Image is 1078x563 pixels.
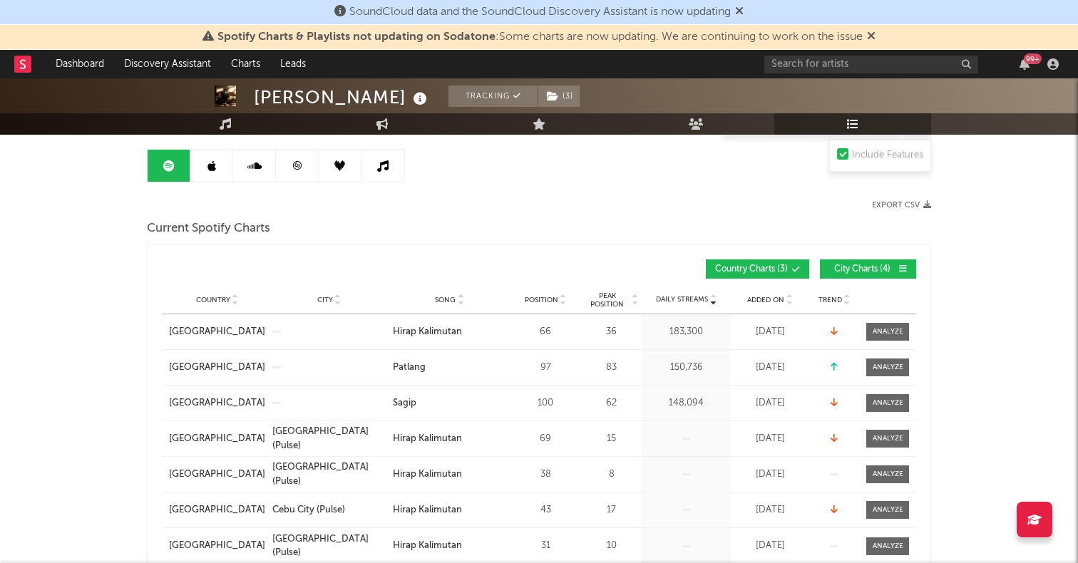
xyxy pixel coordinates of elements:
a: Patlang [393,361,506,375]
div: Sagip [393,396,416,410]
div: 31 [513,539,577,553]
span: Spotify Charts & Playlists not updating on Sodatone [217,31,496,43]
a: [GEOGRAPHIC_DATA] [169,361,265,375]
div: 43 [513,503,577,517]
a: Hirap Kalimutan [393,432,506,446]
div: 100 [513,396,577,410]
span: Position [525,296,558,304]
button: 99+ [1020,58,1030,70]
a: Hirap Kalimutan [393,325,506,339]
a: Hirap Kalimutan [393,503,506,517]
div: [DATE] [734,539,806,553]
span: Country [196,296,230,304]
div: 99 + [1024,53,1042,64]
div: 183,300 [645,325,727,339]
a: [GEOGRAPHIC_DATA] [169,468,265,482]
span: SoundCloud data and the SoundCloud Discovery Assistant is now updating [349,6,731,18]
div: Hirap Kalimutan [393,468,462,482]
span: Dismiss [867,31,876,43]
a: [GEOGRAPHIC_DATA] [169,539,265,553]
div: Hirap Kalimutan [393,503,462,517]
a: Hirap Kalimutan [393,539,506,553]
div: 36 [585,325,638,339]
div: 150,736 [645,361,727,375]
span: City [317,296,333,304]
button: (3) [538,86,580,107]
div: [DATE] [734,361,806,375]
div: Patlang [393,361,426,375]
a: Cebu City (Pulse) [272,503,386,517]
div: 148,094 [645,396,727,410]
a: [GEOGRAPHIC_DATA] [169,396,265,410]
span: ( 3 ) [538,86,580,107]
span: Daily Streams [656,294,708,305]
div: [PERSON_NAME] [254,86,431,109]
div: 62 [585,396,638,410]
div: 10 [585,539,638,553]
span: Song [435,296,456,304]
span: City Charts ( 4 ) [829,265,895,274]
div: Hirap Kalimutan [393,432,462,446]
a: [GEOGRAPHIC_DATA] (Pulse) [272,460,386,488]
a: [GEOGRAPHIC_DATA] [169,432,265,446]
span: Trend [818,296,842,304]
button: Tracking [448,86,538,107]
div: [DATE] [734,396,806,410]
button: Country Charts(3) [706,259,809,279]
a: [GEOGRAPHIC_DATA] [169,325,265,339]
a: Dashboard [46,50,114,78]
div: Hirap Kalimutan [393,325,462,339]
span: Peak Position [585,291,630,309]
a: Sagip [393,396,506,410]
div: [DATE] [734,468,806,482]
a: [GEOGRAPHIC_DATA] (Pulse) [272,425,386,453]
button: City Charts(4) [820,259,916,279]
div: Include Features [852,147,923,164]
a: Leads [270,50,316,78]
button: Export CSV [872,201,931,210]
div: 83 [585,361,638,375]
div: 69 [513,432,577,446]
span: Dismiss [735,6,744,18]
div: 8 [585,468,638,482]
a: [GEOGRAPHIC_DATA] (Pulse) [272,532,386,560]
a: Hirap Kalimutan [393,468,506,482]
div: Cebu City (Pulse) [272,503,345,517]
div: [DATE] [734,432,806,446]
input: Search for artists [764,56,978,73]
span: : Some charts are now updating. We are continuing to work on the issue [217,31,863,43]
div: 97 [513,361,577,375]
span: Country Charts ( 3 ) [715,265,788,274]
div: 17 [585,503,638,517]
span: Added On [747,296,784,304]
div: 66 [513,325,577,339]
a: [GEOGRAPHIC_DATA] [169,503,265,517]
div: 38 [513,468,577,482]
span: Current Spotify Charts [147,220,270,237]
a: Discovery Assistant [114,50,221,78]
div: Hirap Kalimutan [393,539,462,553]
div: 15 [585,432,638,446]
div: [DATE] [734,325,806,339]
div: [DATE] [734,503,806,517]
a: Charts [221,50,270,78]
